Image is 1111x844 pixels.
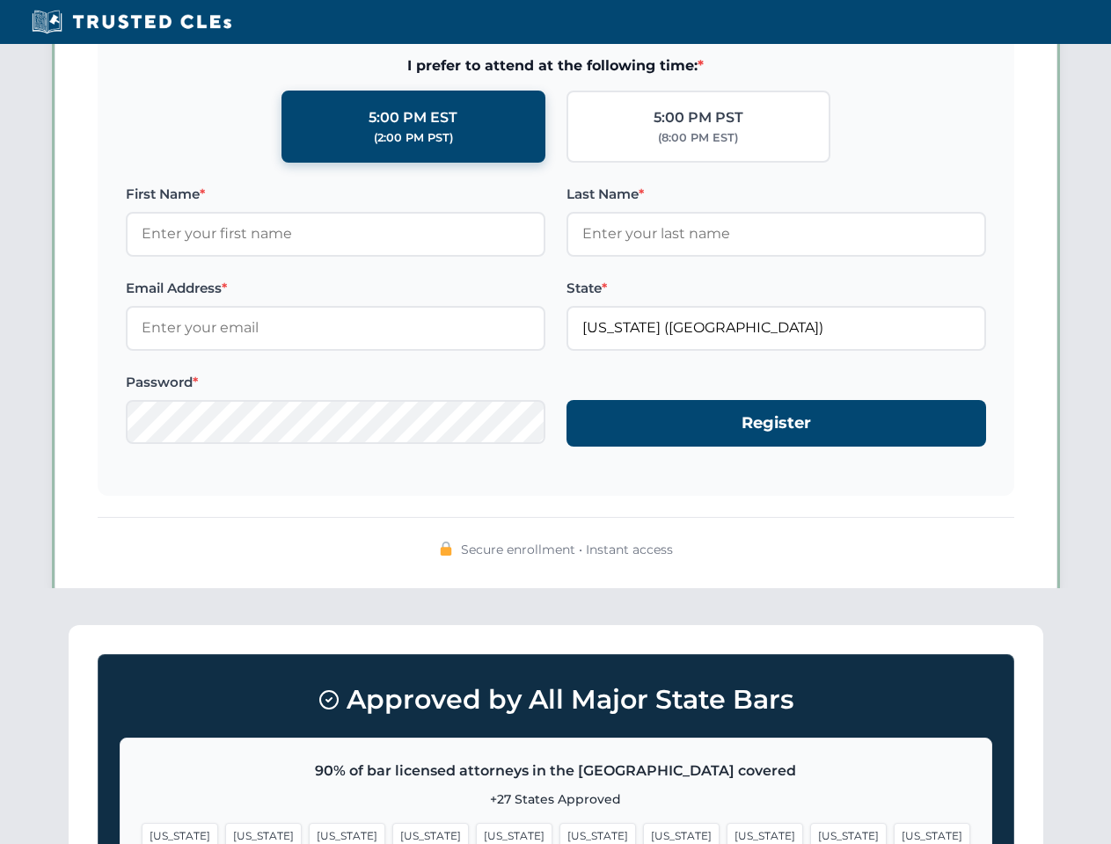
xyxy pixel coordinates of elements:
[566,306,986,350] input: Florida (FL)
[566,400,986,447] button: Register
[566,212,986,256] input: Enter your last name
[126,184,545,205] label: First Name
[369,106,457,129] div: 5:00 PM EST
[654,106,743,129] div: 5:00 PM PST
[566,278,986,299] label: State
[126,212,545,256] input: Enter your first name
[461,540,673,559] span: Secure enrollment • Instant access
[142,760,970,782] p: 90% of bar licensed attorneys in the [GEOGRAPHIC_DATA] covered
[126,306,545,350] input: Enter your email
[658,129,738,147] div: (8:00 PM EST)
[126,372,545,393] label: Password
[120,676,992,724] h3: Approved by All Major State Bars
[566,184,986,205] label: Last Name
[26,9,237,35] img: Trusted CLEs
[126,278,545,299] label: Email Address
[142,789,970,809] p: +27 States Approved
[374,129,453,147] div: (2:00 PM PST)
[126,55,986,77] span: I prefer to attend at the following time:
[439,542,453,556] img: 🔒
